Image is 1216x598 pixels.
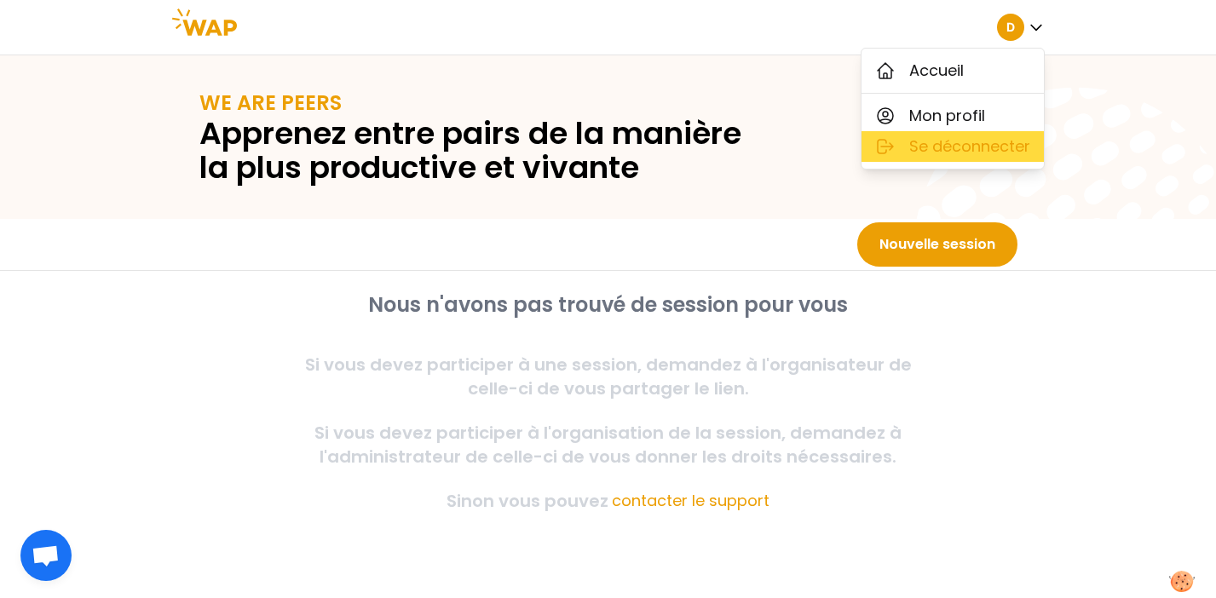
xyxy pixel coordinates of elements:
[1006,19,1015,36] p: D
[199,89,1017,117] h1: WE ARE PEERS
[612,489,769,513] button: contacter le support
[281,291,936,319] h2: Nous n'avons pas trouvé de session pour vous
[857,222,1017,267] button: Nouvelle session
[909,59,964,83] span: Accueil
[20,530,72,581] a: Ouvrir le chat
[281,353,936,400] p: Si vous devez participer à une session, demandez à l'organisateur de celle-ci de vous partager le...
[447,489,608,513] p: Sinon vous pouvez
[199,117,772,185] h2: Apprenez entre pairs de la manière la plus productive et vivante
[861,48,1045,170] div: D
[997,14,1045,41] button: D
[909,135,1030,158] span: Se déconnecter
[281,421,936,469] p: Si vous devez participer à l'organisation de la session, demandez à l'administrateur de celle-ci ...
[909,104,985,128] span: Mon profil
